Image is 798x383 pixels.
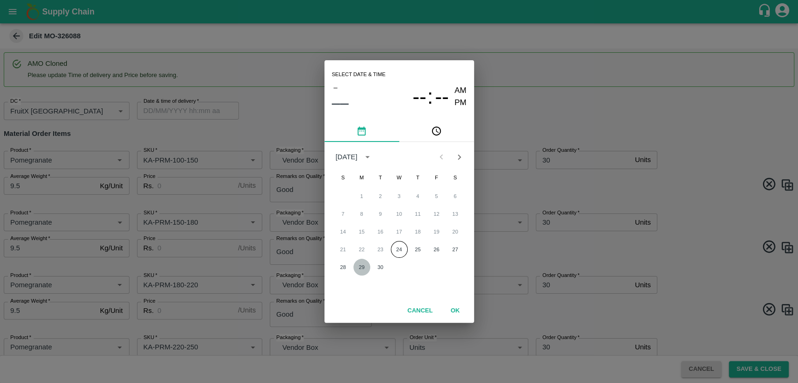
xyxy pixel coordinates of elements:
[391,168,408,187] span: Wednesday
[372,259,389,276] button: 30
[332,81,339,93] button: –
[447,168,464,187] span: Saturday
[447,241,464,258] button: 27
[336,152,358,162] div: [DATE]
[335,168,352,187] span: Sunday
[435,85,449,109] button: --
[440,303,470,319] button: OK
[353,168,370,187] span: Monday
[335,259,352,276] button: 28
[324,120,399,142] button: pick date
[454,85,467,97] button: AM
[454,97,467,109] button: PM
[428,241,445,258] button: 26
[410,168,426,187] span: Thursday
[403,303,436,319] button: Cancel
[332,68,386,82] span: Select date & time
[399,120,474,142] button: pick time
[427,85,433,109] span: :
[428,168,445,187] span: Friday
[353,259,370,276] button: 29
[412,85,426,109] button: --
[372,168,389,187] span: Tuesday
[450,148,468,166] button: Next month
[410,241,426,258] button: 25
[360,149,375,164] button: calendar view is open, switch to year view
[391,241,408,258] button: 24
[333,81,337,93] span: –
[332,93,349,112] button: ––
